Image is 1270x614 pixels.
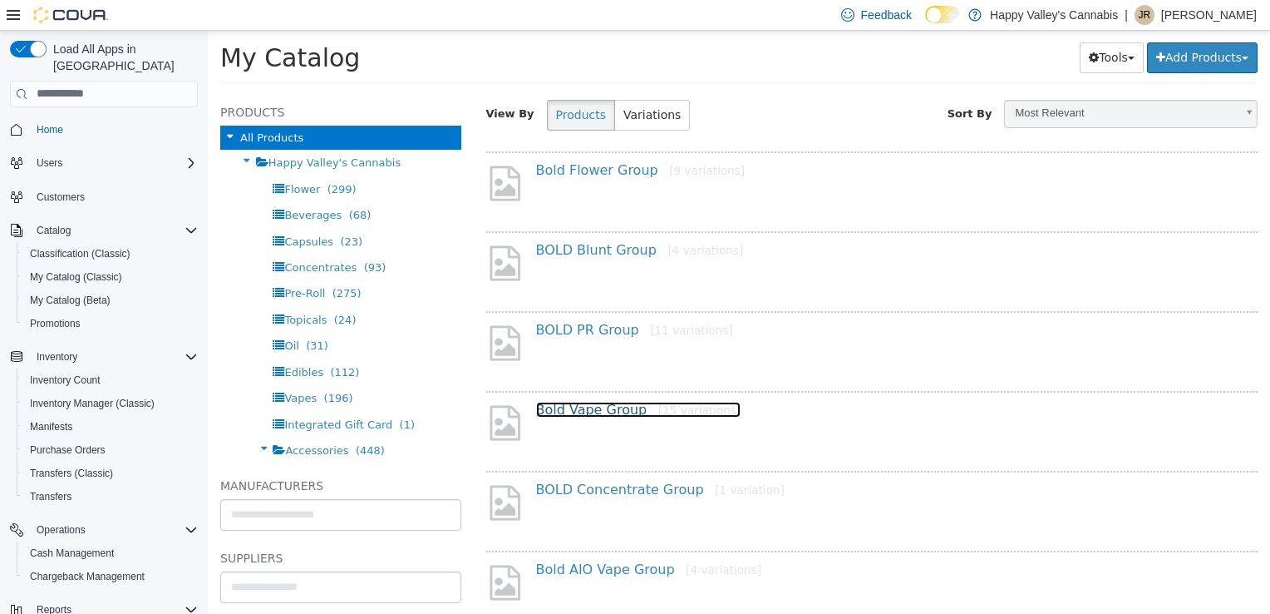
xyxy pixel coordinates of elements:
a: Bold Flower Group[9 variations] [328,131,538,147]
span: JR [1139,5,1151,25]
span: Oil [76,309,91,321]
a: Chargeback Management [23,567,151,587]
span: (31) [98,309,121,321]
a: Bold Vape Group[15 variations] [328,371,534,387]
span: Sort By [740,77,785,89]
a: Classification (Classic) [23,244,137,264]
a: Transfers (Classic) [23,463,120,483]
span: Inventory Manager (Classic) [30,397,155,410]
span: Purchase Orders [23,440,198,460]
button: Promotions [17,312,204,335]
span: Purchase Orders [30,443,106,457]
span: Topicals [76,283,119,295]
span: (68) [141,178,164,191]
span: Operations [30,520,198,540]
a: Purchase Orders [23,440,112,460]
span: Happy Valley's Cannabis [61,126,193,138]
span: Home [37,123,63,136]
span: Catalog [37,224,71,237]
span: Inventory [30,347,198,367]
span: (23) [132,205,155,217]
span: Promotions [23,314,198,334]
span: Transfers (Classic) [30,467,113,480]
span: (448) [148,413,177,426]
span: Edibles [76,335,116,348]
img: missing-image.png [278,452,316,493]
a: BOLD Concentrate Group[1 variation] [328,451,577,467]
span: Home [30,119,198,140]
span: (196) [116,361,145,374]
small: [4 variations] [478,532,554,546]
span: Customers [30,186,198,207]
button: Classification (Classic) [17,242,204,265]
span: My Catalog (Classic) [23,267,198,287]
button: My Catalog (Classic) [17,265,204,289]
button: Catalog [30,220,77,240]
button: Transfers [17,485,204,508]
span: View By [278,77,327,89]
span: Customers [37,191,85,204]
span: Inventory Manager (Classic) [23,394,198,413]
span: Chargeback Management [30,570,145,583]
span: Cash Management [23,543,198,563]
button: Home [3,117,204,141]
span: My Catalog (Beta) [30,294,111,307]
span: Transfers [30,490,71,503]
span: Integrated Gift Card [76,388,185,400]
button: Users [3,151,204,175]
span: Users [37,156,62,170]
span: Promotions [30,317,81,330]
span: Operations [37,523,86,537]
a: Home [30,120,70,140]
button: Catalog [3,219,204,242]
span: My Catalog (Beta) [23,290,198,310]
span: (299) [120,152,149,165]
a: Inventory Count [23,370,107,390]
a: Manifests [23,417,79,437]
a: My Catalog (Beta) [23,290,117,310]
span: Accessories [77,413,140,426]
button: Inventory [3,345,204,369]
a: Bold AIO Vape Group[4 variations] [328,531,554,547]
div: Jamie Rogerville [1135,5,1154,25]
a: My Catalog (Classic) [23,267,129,287]
button: Customers [3,185,204,209]
button: Inventory Count [17,369,204,392]
span: (275) [125,256,154,269]
a: Customers [30,187,91,207]
span: Concentrates [76,230,149,243]
small: [15 variations] [450,373,533,386]
button: Chargeback Management [17,565,204,588]
img: missing-image.png [278,132,316,173]
h5: Products [12,72,254,92]
span: Beverages [76,178,134,191]
a: Promotions [23,314,87,334]
button: Products [339,69,407,100]
input: Dark Mode [925,6,960,23]
span: Flower [76,152,112,165]
a: Transfers [23,487,78,507]
span: Inventory Count [30,374,101,387]
span: Manifests [30,420,72,433]
span: Transfers (Classic) [23,463,198,483]
small: [11 variations] [442,293,524,306]
span: Manifests [23,417,198,437]
p: [PERSON_NAME] [1161,5,1257,25]
span: Inventory Count [23,370,198,390]
p: Happy Valley's Cannabis [990,5,1118,25]
span: Transfers [23,487,198,507]
button: Add Products [939,12,1050,42]
a: Cash Management [23,543,121,563]
span: Feedback [861,7,912,23]
button: Manifests [17,415,204,438]
span: (1) [192,388,207,400]
span: Dark Mode [925,23,926,24]
span: My Catalog [12,12,152,42]
small: [4 variations] [460,213,535,226]
button: Variations [406,69,482,100]
span: All Products [32,101,96,113]
img: missing-image.png [278,372,316,413]
button: Tools [872,12,936,42]
a: Inventory Manager (Classic) [23,394,161,413]
button: Transfers (Classic) [17,462,204,485]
